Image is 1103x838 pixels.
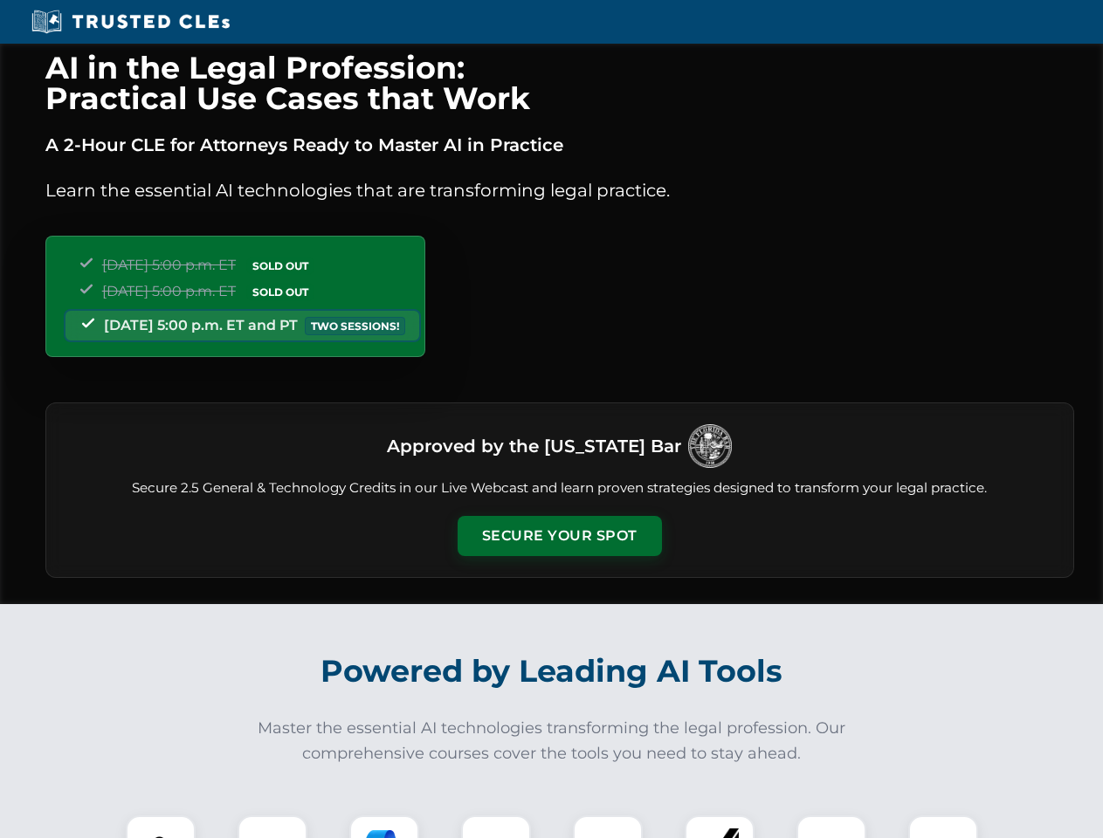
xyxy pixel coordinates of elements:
span: [DATE] 5:00 p.m. ET [102,283,236,299]
p: A 2-Hour CLE for Attorneys Ready to Master AI in Practice [45,131,1074,159]
p: Master the essential AI technologies transforming the legal profession. Our comprehensive courses... [246,716,858,766]
button: Secure Your Spot [458,516,662,556]
h3: Approved by the [US_STATE] Bar [387,430,681,462]
p: Learn the essential AI technologies that are transforming legal practice. [45,176,1074,204]
h1: AI in the Legal Profession: Practical Use Cases that Work [45,52,1074,113]
span: [DATE] 5:00 p.m. ET [102,257,236,273]
p: Secure 2.5 General & Technology Credits in our Live Webcast and learn proven strategies designed ... [67,478,1052,498]
img: Trusted CLEs [26,9,235,35]
h2: Powered by Leading AI Tools [68,641,1036,702]
span: SOLD OUT [246,257,314,275]
img: Logo [688,424,732,468]
span: SOLD OUT [246,283,314,301]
